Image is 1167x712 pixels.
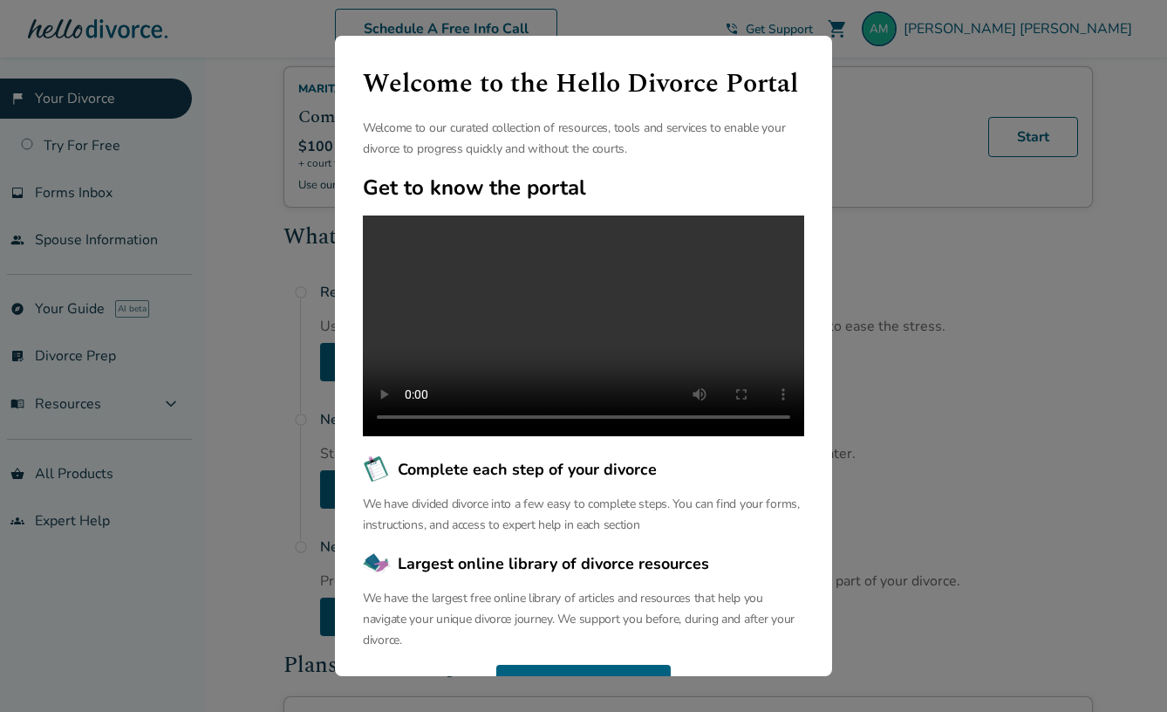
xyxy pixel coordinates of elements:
h1: Welcome to the Hello Divorce Portal [363,64,804,104]
p: Welcome to our curated collection of resources, tools and services to enable your divorce to prog... [363,118,804,160]
iframe: Chat Widget [1080,628,1167,712]
p: We have divided divorce into a few easy to complete steps. You can find your forms, instructions,... [363,494,804,536]
p: We have the largest free online library of articles and resources that help you navigate your uni... [363,588,804,651]
h2: Get to know the portal [363,174,804,202]
button: Continue [496,665,671,703]
img: Complete each step of your divorce [363,455,391,483]
span: Complete each step of your divorce [398,458,657,481]
img: Largest online library of divorce resources [363,550,391,578]
span: Largest online library of divorce resources [398,552,709,575]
